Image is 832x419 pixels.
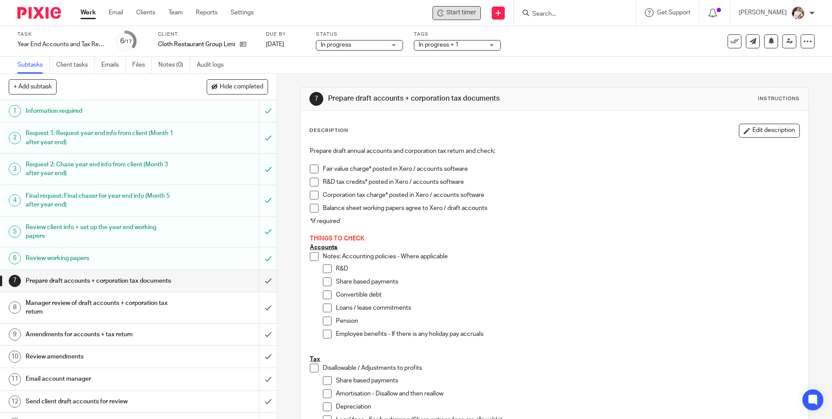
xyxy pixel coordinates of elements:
a: Team [168,8,183,17]
img: Kayleigh%20Henson.jpeg [791,6,805,20]
h1: Information required [26,105,175,118]
p: Notes: Accounting policies - Where applicable [323,252,799,261]
span: Hide completed [220,84,263,91]
div: 1 [9,105,21,117]
div: Year End Accounts and Tax Return [17,40,104,49]
span: Start timer [446,8,476,17]
h1: Review amendments [26,350,175,363]
span: [DATE] [266,41,284,47]
label: Due by [266,31,305,38]
a: Subtasks [17,57,50,74]
h1: Prepare draft accounts + corporation tax documents [26,274,175,287]
div: 8 [9,301,21,314]
span: Get Support [657,10,691,16]
p: Convertible debt [336,291,799,299]
label: Status [316,31,403,38]
em: *if required [310,218,340,224]
a: Notes (0) [158,57,190,74]
div: 6 [120,36,132,46]
a: Email [109,8,123,17]
div: 4 [9,194,21,206]
a: Files [132,57,152,74]
div: 7 [309,92,323,106]
a: Emails [101,57,126,74]
button: Edit description [739,124,800,138]
div: Cloth Restaurant Group Limited - Year End Accounts and Tax Return [433,6,481,20]
h1: Review client info + set up the year end working papers [26,221,175,243]
u: Accounts [310,244,337,250]
div: 7 [9,275,21,287]
div: 6 [9,252,21,264]
div: 9 [9,328,21,341]
p: [PERSON_NAME] [739,8,787,17]
p: Share based payments [336,376,799,385]
p: Disallowable / Adjustments to profits [323,364,799,372]
h1: Send client draft accounts for review [26,395,175,408]
label: Tags [414,31,501,38]
h1: Manager review of draft accounts + corporation tax return [26,297,175,319]
div: 12 [9,395,21,408]
p: Balance sheet working papers agree to Xero / draft accounts [323,204,799,213]
p: Prepare draft annual accounts and corporation tax return and check: [310,147,799,155]
p: Fair value charge* posted in Xero / accounts software [323,165,799,173]
a: Work [81,8,96,17]
p: Corporation tax charge* posted in Xero / accounts software [323,191,799,199]
h1: Amendments for accounts + tax return [26,328,175,341]
p: Cloth Restaurant Group Limited [158,40,235,49]
h1: Prepare draft accounts + corporation tax documents [328,94,573,103]
div: 11 [9,373,21,385]
p: Pension [336,317,799,325]
a: Reports [196,8,218,17]
button: + Add subtask [9,79,57,94]
button: Hide completed [207,79,268,94]
h1: Request 1: Request year end info from client (Month 1 after year end) [26,127,175,149]
p: Employee benefits - If there is any holiday pay accruals [336,330,799,338]
small: /17 [124,39,132,44]
p: Loans / lease commitments [336,304,799,312]
p: R&D tax credits* posted in Xero / accounts software [323,178,799,186]
div: 3 [9,163,21,175]
p: Description [309,127,348,134]
p: Amortisation - Disallow and then reallow [336,389,799,398]
h1: Email account manager [26,372,175,385]
a: Clients [136,8,155,17]
span: In progress + 1 [419,42,459,48]
div: Instructions [758,95,800,102]
p: Depreciation [336,402,799,411]
img: Pixie [17,7,61,19]
a: Audit logs [197,57,230,74]
a: Client tasks [56,57,95,74]
label: Task [17,31,104,38]
div: 5 [9,226,21,238]
a: Settings [231,8,254,17]
p: Share based payments [336,277,799,286]
input: Search [531,10,610,18]
span: THINGS TO CHECK [310,236,364,242]
h1: Final request: Final chaser for year end info (Month 5 after year end) [26,189,175,212]
label: Client [158,31,255,38]
p: R&D [336,264,799,273]
h1: Review working papers [26,252,175,265]
u: Tax [310,356,320,362]
h1: Request 2: Chase year end info from client (Month 3 after year end) [26,158,175,180]
div: 10 [9,351,21,363]
span: In progress [321,42,351,48]
div: 2 [9,132,21,144]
